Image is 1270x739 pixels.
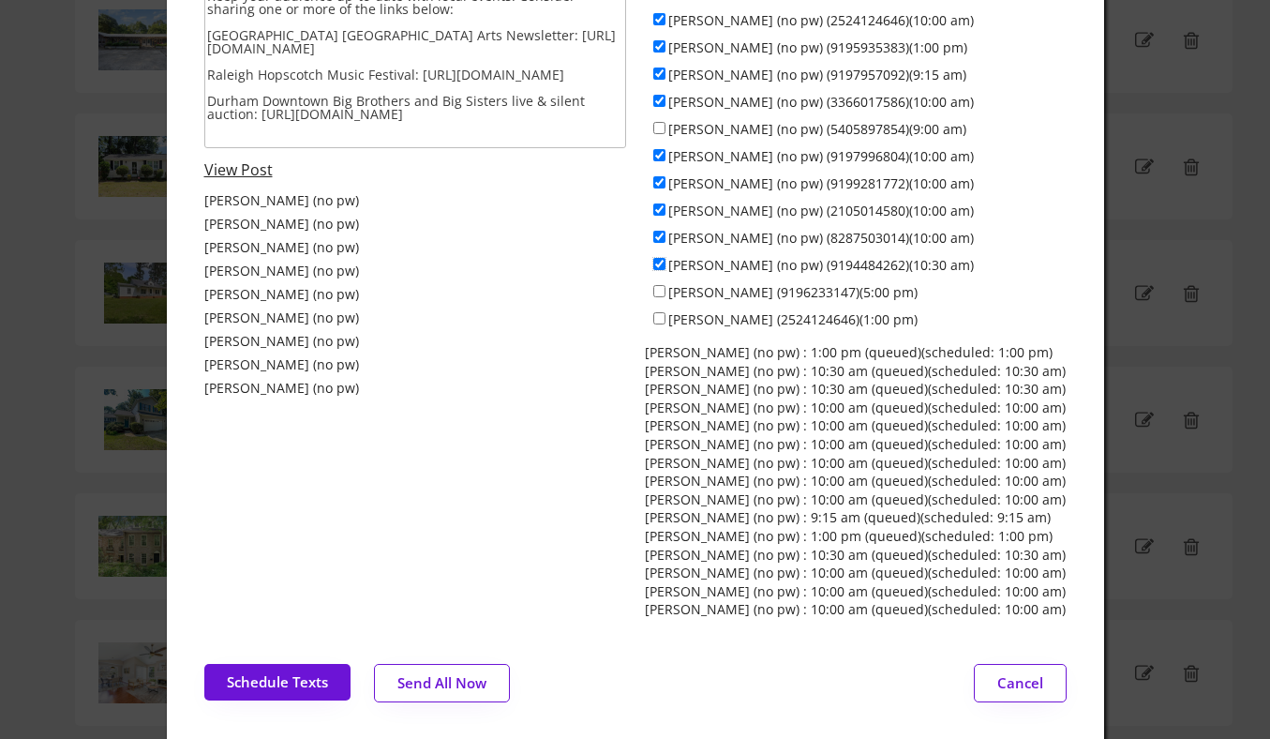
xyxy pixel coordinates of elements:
div: [PERSON_NAME] (no pw) : 10:30 am (queued)(scheduled: 10:30 am) [645,362,1066,381]
div: [PERSON_NAME] (no pw) : 9:15 am (queued)(scheduled: 9:15 am) [645,508,1051,527]
div: [PERSON_NAME] (no pw) : 10:00 am (queued)(scheduled: 10:00 am) [645,582,1066,601]
div: [PERSON_NAME] (no pw) : 10:00 am (queued)(scheduled: 10:00 am) [645,399,1066,417]
div: [PERSON_NAME] (no pw) [204,191,359,210]
div: [PERSON_NAME] (no pw) : 10:00 am (queued)(scheduled: 10:00 am) [645,472,1066,490]
div: [PERSON_NAME] (no pw) : 10:00 am (queued)(scheduled: 10:00 am) [645,416,1066,435]
div: [PERSON_NAME] (no pw) : 10:30 am (queued)(scheduled: 10:30 am) [645,546,1066,565]
div: [PERSON_NAME] (no pw) [204,215,359,234]
label: [PERSON_NAME] (no pw) (9195935383)(1:00 pm) [668,38,967,56]
div: [PERSON_NAME] (no pw) : 10:00 am (queued)(scheduled: 10:00 am) [645,454,1066,473]
div: [PERSON_NAME] (no pw) [204,309,359,327]
div: [PERSON_NAME] (no pw) [204,379,359,398]
button: Cancel [974,664,1067,702]
div: [PERSON_NAME] (no pw) [204,262,359,280]
div: [PERSON_NAME] (no pw) : 10:00 am (queued)(scheduled: 10:00 am) [645,564,1066,582]
label: [PERSON_NAME] (no pw) (2524124646)(10:00 am) [668,11,974,29]
div: [PERSON_NAME] (no pw) : 10:00 am (queued)(scheduled: 10:00 am) [645,435,1066,454]
div: [PERSON_NAME] (no pw) : 1:00 pm (queued)(scheduled: 1:00 pm) [645,527,1053,546]
label: [PERSON_NAME] (no pw) (5405897854)(9:00 am) [668,120,966,138]
label: [PERSON_NAME] (no pw) (8287503014)(10:00 am) [668,229,974,247]
label: [PERSON_NAME] (no pw) (9194484262)(10:30 am) [668,256,974,274]
div: [PERSON_NAME] (no pw) : 1:00 pm (queued)(scheduled: 1:00 pm) [645,343,1053,362]
label: [PERSON_NAME] (2524124646)(1:00 pm) [668,310,918,328]
label: [PERSON_NAME] (no pw) (9197996804)(10:00 am) [668,147,974,165]
div: [PERSON_NAME] (no pw) : 10:00 am (queued)(scheduled: 10:00 am) [645,490,1066,509]
label: [PERSON_NAME] (no pw) (2105014580)(10:00 am) [668,202,974,219]
div: [PERSON_NAME] (no pw) [204,238,359,257]
a: View Post [204,159,273,180]
button: Send All Now [374,664,510,702]
button: Schedule Texts [204,664,351,701]
label: [PERSON_NAME] (no pw) (9197957092)(9:15 am) [668,66,966,83]
div: [PERSON_NAME] (no pw) [204,285,359,304]
div: [PERSON_NAME] (no pw) : 10:30 am (queued)(scheduled: 10:30 am) [645,380,1066,399]
label: [PERSON_NAME] (no pw) (3366017586)(10:00 am) [668,93,974,111]
div: [PERSON_NAME] (no pw) [204,355,359,374]
label: [PERSON_NAME] (no pw) (9199281772)(10:00 am) [668,174,974,192]
label: [PERSON_NAME] (9196233147)(5:00 pm) [668,283,918,301]
div: [PERSON_NAME] (no pw) : 10:00 am (queued)(scheduled: 10:00 am) [645,600,1066,619]
div: [PERSON_NAME] (no pw) [204,332,359,351]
